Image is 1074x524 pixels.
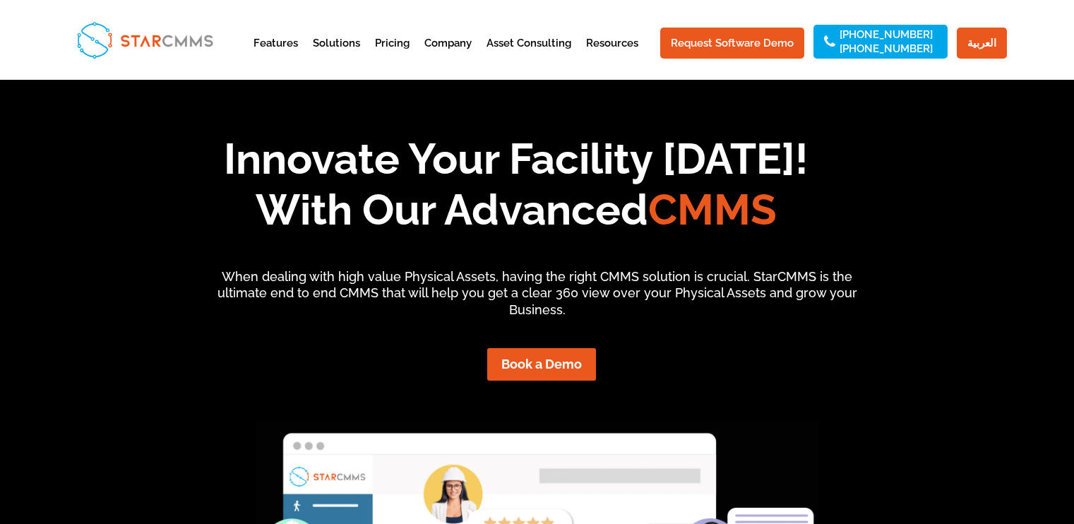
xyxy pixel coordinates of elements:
[424,38,472,73] a: Company
[71,16,219,64] img: StarCMMS
[313,38,360,73] a: Solutions
[487,38,571,73] a: Asset Consulting
[840,30,933,40] a: [PHONE_NUMBER]
[648,185,777,234] span: CMMS
[375,38,410,73] a: Pricing
[204,268,870,318] p: When dealing with high value Physical Assets, having the right CMMS solution is crucial. StarCMMS...
[253,38,298,73] a: Features
[660,28,804,59] a: Request Software Demo
[957,28,1007,59] a: العربية
[586,38,638,73] a: Resources
[840,44,933,54] a: [PHONE_NUMBER]
[487,348,596,380] a: Book a Demo
[26,133,1006,242] h1: Innovate Your Facility [DATE]! With Our Advanced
